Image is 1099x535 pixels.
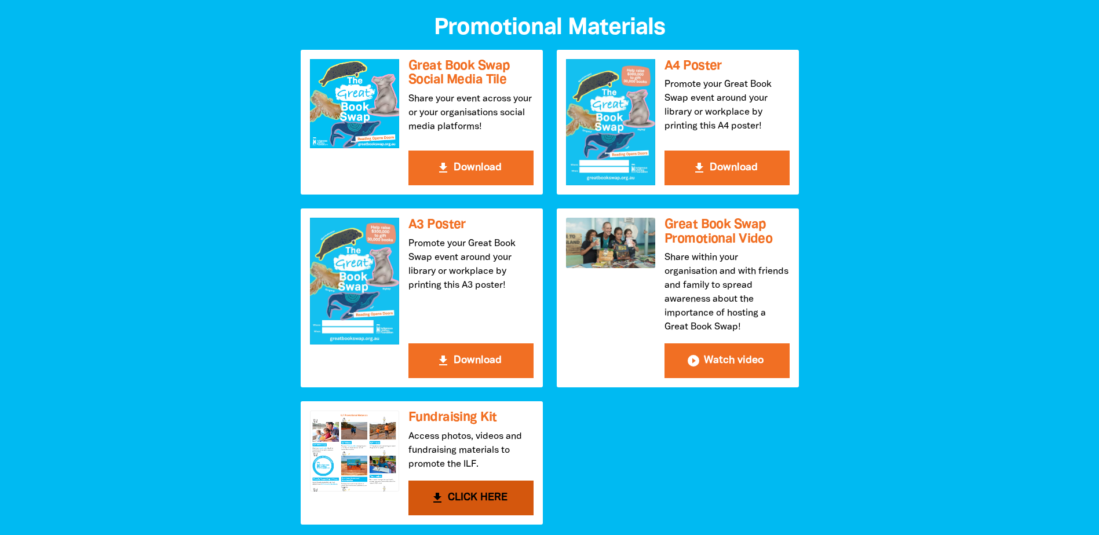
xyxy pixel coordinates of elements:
[310,59,399,148] img: Great Book Swap Social Media Tile
[430,491,444,505] i: get_app
[436,161,450,175] i: get_app
[664,151,790,185] button: get_app Download
[566,59,655,185] img: A4 Poster
[408,59,534,87] h3: Great Book Swap Social Media Tile
[408,411,534,425] h3: Fundraising Kit
[692,161,706,175] i: get_app
[434,17,665,39] span: Promotional Materials
[664,343,790,378] button: play_circle_filled Watch video
[408,218,534,232] h3: A3 Poster
[664,59,790,74] h3: A4 Poster
[408,481,534,515] button: get_app CLICK HERE
[310,218,399,344] img: A3 Poster
[664,218,790,246] h3: Great Book Swap Promotional Video
[408,151,534,185] button: get_app Download
[687,354,700,368] i: play_circle_filled
[436,354,450,368] i: get_app
[408,343,534,378] button: get_app Download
